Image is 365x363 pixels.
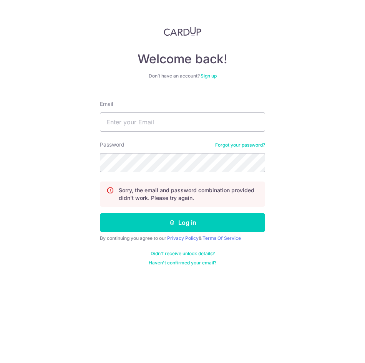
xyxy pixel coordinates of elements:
[100,141,124,148] label: Password
[167,235,199,241] a: Privacy Policy
[100,100,113,108] label: Email
[100,213,265,232] button: Log in
[164,27,201,36] img: CardUp Logo
[119,186,259,202] p: Sorry, the email and password combination provided didn't work. Please try again.
[100,73,265,79] div: Don’t have an account?
[100,112,265,132] input: Enter your Email
[149,260,216,266] a: Haven't confirmed your email?
[100,235,265,241] div: By continuing you agree to our &
[151,251,215,257] a: Didn't receive unlock details?
[215,142,265,148] a: Forgot your password?
[202,235,241,241] a: Terms Of Service
[201,73,217,79] a: Sign up
[100,51,265,67] h4: Welcome back!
